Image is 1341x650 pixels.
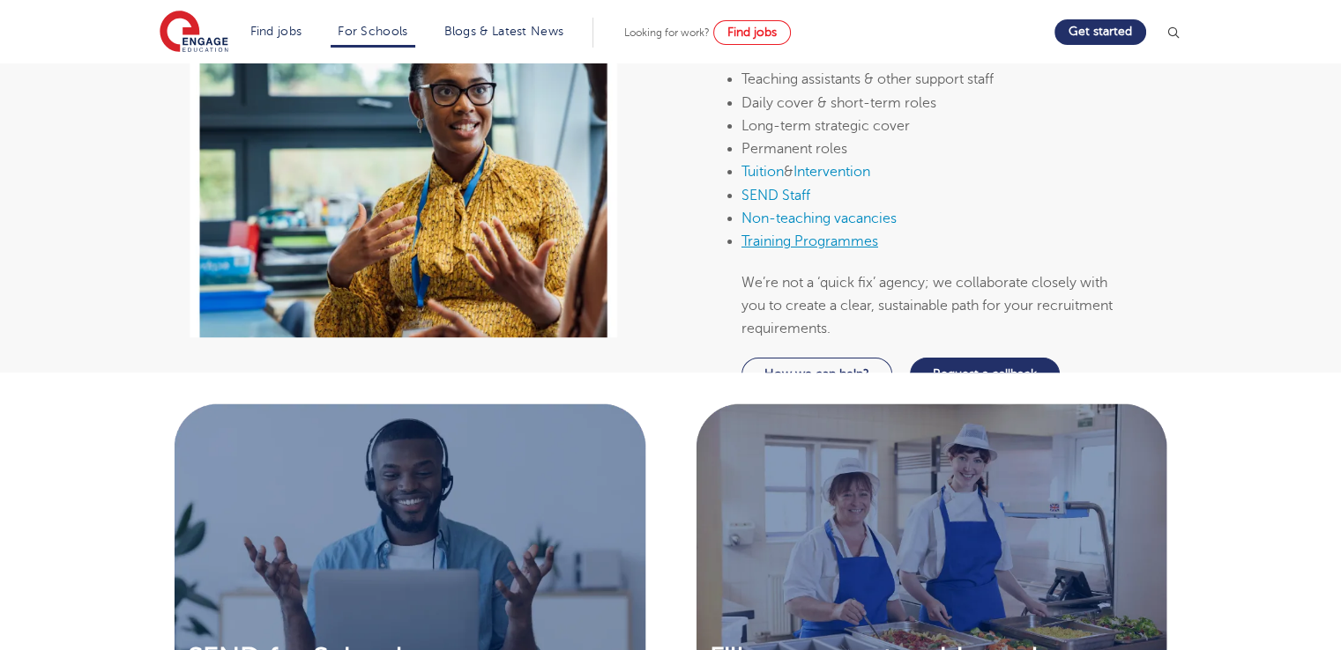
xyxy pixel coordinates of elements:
[741,91,1135,114] li: Daily cover & short-term roles
[624,26,710,39] span: Looking for work?
[741,358,892,391] a: How we can help?
[741,211,897,226] a: Non-teaching vacancies
[741,270,1135,340] p: We’re not a ‘quick fix’ agency; we collaborate closely with you to create a clear, sustainable pa...
[160,11,228,55] img: Engage Education
[741,114,1135,137] li: Long-term strategic cover
[250,25,302,38] a: Find jobs
[741,188,810,203] a: SEND Staff
[741,233,878,249] a: Training Programmes
[741,160,1135,183] li: &
[338,25,407,38] a: For Schools
[444,25,564,38] a: Blogs & Latest News
[741,68,1135,91] li: Teaching assistants & other support staff
[741,137,1135,160] li: Permanent roles
[713,20,791,45] a: Find jobs
[741,164,784,180] a: Tuition
[727,26,777,39] span: Find jobs
[1054,19,1146,45] a: Get started
[793,164,870,180] a: Intervention
[910,358,1060,391] a: Request a callback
